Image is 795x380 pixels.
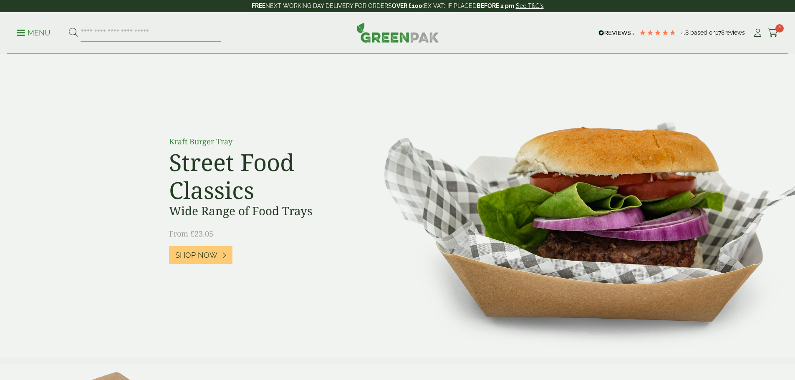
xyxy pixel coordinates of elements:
[252,3,265,9] strong: FREE
[169,246,232,264] a: Shop Now
[690,29,716,36] span: Based on
[598,30,635,36] img: REVIEWS.io
[724,29,745,36] span: reviews
[169,148,357,204] h2: Street Food Classics
[356,23,439,43] img: GreenPak Supplies
[639,29,676,36] div: 4.78 Stars
[392,3,422,9] strong: OVER £100
[17,28,50,38] p: Menu
[169,229,213,239] span: From £23.05
[358,54,795,357] img: Street Food Classics
[775,24,784,33] span: 2
[175,251,217,260] span: Shop Now
[516,3,544,9] a: See T&C's
[768,29,778,37] i: Cart
[768,27,778,39] a: 2
[716,29,724,36] span: 178
[169,136,357,147] p: Kraft Burger Tray
[752,29,763,37] i: My Account
[17,28,50,36] a: Menu
[681,29,690,36] span: 4.8
[477,3,514,9] strong: BEFORE 2 pm
[169,204,357,218] h3: Wide Range of Food Trays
